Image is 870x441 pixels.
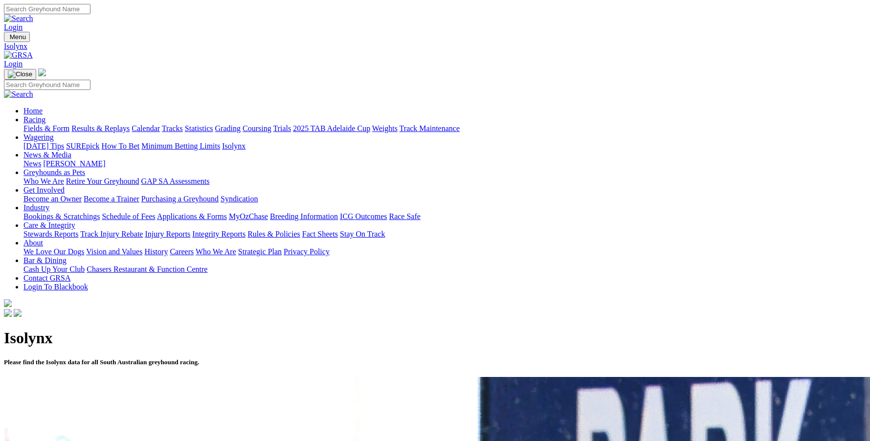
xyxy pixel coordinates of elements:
[144,247,168,256] a: History
[243,124,271,132] a: Coursing
[23,212,866,221] div: Industry
[4,90,33,99] img: Search
[247,230,300,238] a: Rules & Policies
[273,124,291,132] a: Trials
[23,203,49,212] a: Industry
[23,265,85,273] a: Cash Up Your Club
[4,329,866,347] h1: Isolynx
[23,256,67,265] a: Bar & Dining
[145,230,190,238] a: Injury Reports
[229,212,268,220] a: MyOzChase
[372,124,398,132] a: Weights
[185,124,213,132] a: Statistics
[23,274,70,282] a: Contact GRSA
[238,247,282,256] a: Strategic Plan
[43,159,105,168] a: [PERSON_NAME]
[23,247,84,256] a: We Love Our Dogs
[23,142,866,151] div: Wagering
[23,195,866,203] div: Get Involved
[162,124,183,132] a: Tracks
[23,168,85,176] a: Greyhounds as Pets
[14,309,22,317] img: twitter.svg
[23,133,54,141] a: Wagering
[23,195,82,203] a: Become an Owner
[4,14,33,23] img: Search
[284,247,330,256] a: Privacy Policy
[196,247,236,256] a: Who We Are
[23,159,866,168] div: News & Media
[23,124,69,132] a: Fields & Form
[340,230,385,238] a: Stay On Track
[270,212,338,220] a: Breeding Information
[293,124,370,132] a: 2025 TAB Adelaide Cup
[23,115,45,124] a: Racing
[80,230,143,238] a: Track Injury Rebate
[141,195,219,203] a: Purchasing a Greyhound
[4,60,22,68] a: Login
[4,42,866,51] a: Isolynx
[23,177,64,185] a: Who We Are
[4,309,12,317] img: facebook.svg
[132,124,160,132] a: Calendar
[23,212,100,220] a: Bookings & Scratchings
[23,124,866,133] div: Racing
[23,221,75,229] a: Care & Integrity
[23,142,64,150] a: [DATE] Tips
[4,358,866,366] h5: Please find the Isolynx data for all South Australian greyhound racing.
[141,177,210,185] a: GAP SA Assessments
[23,265,866,274] div: Bar & Dining
[102,212,155,220] a: Schedule of Fees
[170,247,194,256] a: Careers
[389,212,420,220] a: Race Safe
[10,33,26,41] span: Menu
[38,68,46,76] img: logo-grsa-white.png
[141,142,220,150] a: Minimum Betting Limits
[302,230,338,238] a: Fact Sheets
[23,239,43,247] a: About
[4,69,36,80] button: Toggle navigation
[66,142,99,150] a: SUREpick
[87,265,207,273] a: Chasers Restaurant & Function Centre
[23,230,78,238] a: Stewards Reports
[4,23,22,31] a: Login
[4,4,90,14] input: Search
[4,80,90,90] input: Search
[23,177,866,186] div: Greyhounds as Pets
[8,70,32,78] img: Close
[222,142,245,150] a: Isolynx
[340,212,387,220] a: ICG Outcomes
[215,124,241,132] a: Grading
[23,247,866,256] div: About
[400,124,460,132] a: Track Maintenance
[102,142,140,150] a: How To Bet
[23,107,43,115] a: Home
[86,247,142,256] a: Vision and Values
[66,177,139,185] a: Retire Your Greyhound
[192,230,245,238] a: Integrity Reports
[71,124,130,132] a: Results & Replays
[157,212,227,220] a: Applications & Forms
[23,151,71,159] a: News & Media
[4,32,30,42] button: Toggle navigation
[221,195,258,203] a: Syndication
[23,159,41,168] a: News
[23,230,866,239] div: Care & Integrity
[4,299,12,307] img: logo-grsa-white.png
[23,283,88,291] a: Login To Blackbook
[23,186,65,194] a: Get Involved
[4,51,33,60] img: GRSA
[84,195,139,203] a: Become a Trainer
